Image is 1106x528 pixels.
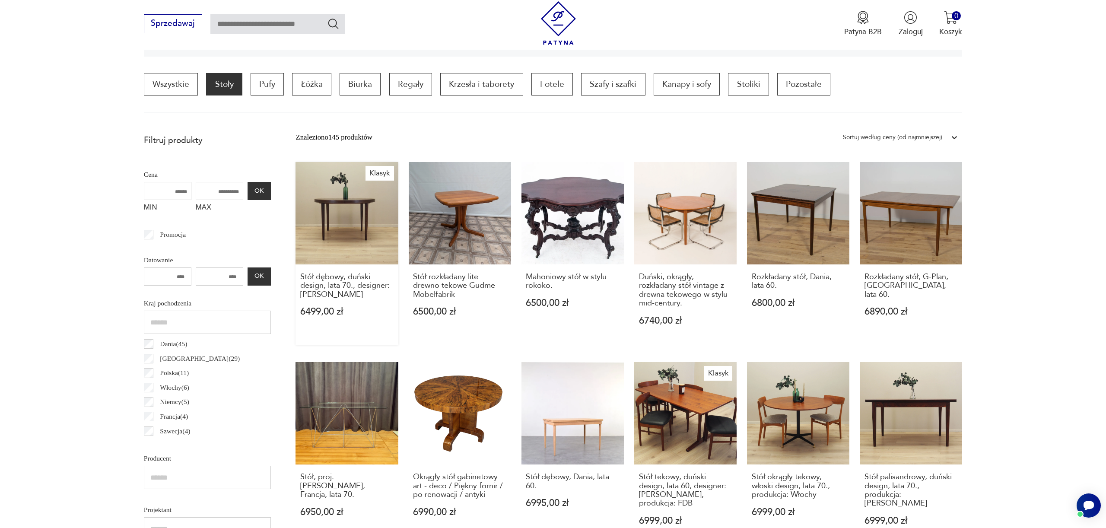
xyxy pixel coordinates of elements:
h3: Rozkładany stół, Dania, lata 60. [752,273,845,290]
p: 6800,00 zł [752,299,845,308]
p: Zaloguj [899,27,923,37]
p: Cena [144,169,271,180]
a: Stoliki [728,73,769,95]
img: Ikonka użytkownika [904,11,917,24]
a: Regały [389,73,432,95]
button: Patyna B2B [844,11,882,37]
a: Łóżka [292,73,331,95]
a: Duński, okrągły, rozkładany stół vintage z drewna tekowego w stylu mid-century.Duński, okrągły, r... [634,162,737,346]
p: 6500,00 zł [413,307,506,316]
p: 6999,00 zł [639,516,732,525]
iframe: Smartsupp widget button [1077,493,1101,518]
h3: Stół rozkładany lite drewno tekowe Gudme Mobelfabrik [413,273,506,299]
p: 6740,00 zł [639,316,732,325]
a: Stół rozkładany lite drewno tekowe Gudme MobelfabrikStół rozkładany lite drewno tekowe Gudme Mobe... [409,162,511,346]
div: Znaleziono 145 produktów [296,132,372,143]
div: Sortuj według ceny (od najmniejszej) [843,132,942,143]
p: 6999,00 zł [752,508,845,517]
p: Czechy ( 3 ) [160,440,188,451]
h3: Okrągły stół gabinetowy art - deco / Piękny fornir / po renowacji / antyki [413,473,506,499]
h3: Duński, okrągły, rozkładany stół vintage z drewna tekowego w stylu mid-century. [639,273,732,308]
h3: Mahoniowy stół w stylu rokoko. [526,273,619,290]
p: 6995,00 zł [526,499,619,508]
p: 6500,00 zł [526,299,619,308]
p: Francja ( 4 ) [160,411,188,422]
p: Promocja [160,229,186,240]
button: Zaloguj [899,11,923,37]
p: Włochy ( 6 ) [160,382,189,393]
a: Ikona medaluPatyna B2B [844,11,882,37]
p: Projektant [144,504,271,515]
img: Ikona koszyka [944,11,957,24]
p: Producent [144,453,271,464]
button: Sprzedawaj [144,14,202,33]
a: KlasykStół dębowy, duński design, lata 70., designer: Kai KristiansenStół dębowy, duński design, ... [296,162,398,346]
h3: Stół, proj. [PERSON_NAME], Francja, lata 70. [300,473,394,499]
p: Filtruj produkty [144,135,271,146]
p: [GEOGRAPHIC_DATA] ( 29 ) [160,353,240,364]
img: Patyna - sklep z meblami i dekoracjami vintage [537,1,580,45]
h3: Stół dębowy, Dania, lata 60. [526,473,619,490]
h3: Stół okrągły tekowy, włoski design, lata 70., produkcja: Włochy [752,473,845,499]
button: OK [248,182,271,200]
a: Pufy [251,73,284,95]
a: Wszystkie [144,73,198,95]
p: Szwecja ( 4 ) [160,426,190,437]
label: MAX [196,200,243,216]
h3: Rozkładany stół, G-Plan, [GEOGRAPHIC_DATA], lata 60. [864,273,958,299]
p: 6950,00 zł [300,508,394,517]
h3: Stół tekowy, duński design, lata 60, designer: [PERSON_NAME], produkcja: FDB [639,473,732,508]
a: Krzesła i taborety [440,73,523,95]
p: Kraj pochodzenia [144,298,271,309]
a: Pozostałe [777,73,830,95]
a: Biurka [340,73,381,95]
a: Rozkładany stół, Dania, lata 60.Rozkładany stół, Dania, lata 60.6800,00 zł [747,162,849,346]
a: Rozkładany stół, G-Plan, Wielka Brytania, lata 60.Rozkładany stół, G-Plan, [GEOGRAPHIC_DATA], lat... [860,162,962,346]
a: Kanapy i sofy [654,73,720,95]
a: Sprzedawaj [144,21,202,28]
h3: Stół dębowy, duński design, lata 70., designer: [PERSON_NAME] [300,273,394,299]
p: Patyna B2B [844,27,882,37]
button: Szukaj [327,17,340,30]
label: MIN [144,200,191,216]
button: OK [248,267,271,286]
p: Koszyk [939,27,962,37]
h3: Stół palisandrowy, duński design, lata 70., produkcja: [PERSON_NAME] [864,473,958,508]
div: 0 [952,11,961,20]
p: Dania ( 45 ) [160,338,187,350]
p: 6990,00 zł [413,508,506,517]
p: Niemcy ( 5 ) [160,396,189,407]
p: 6499,00 zł [300,307,394,316]
a: Szafy i szafki [581,73,645,95]
a: Stoły [206,73,242,95]
p: Datowanie [144,254,271,266]
a: Mahoniowy stół w stylu rokoko.Mahoniowy stół w stylu rokoko.6500,00 zł [521,162,624,346]
p: Polska ( 11 ) [160,367,189,379]
a: Fotele [531,73,573,95]
p: 6999,00 zł [864,516,958,525]
button: 0Koszyk [939,11,962,37]
img: Ikona medalu [856,11,870,24]
p: 6890,00 zł [864,307,958,316]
